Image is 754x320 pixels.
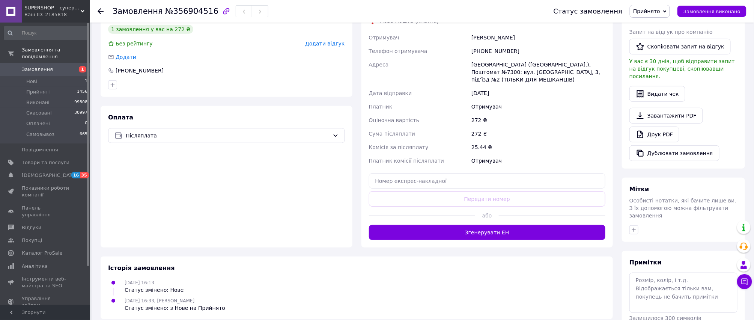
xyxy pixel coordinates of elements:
span: 35 [80,172,89,178]
span: 16 [71,172,80,178]
span: Післяплата [126,131,330,140]
span: Історія замовлення [108,264,175,272]
div: 25.44 ₴ [470,140,607,154]
span: Панель управління [22,205,69,218]
div: Статус змінено: Нове [125,286,184,294]
div: Статус замовлення [554,8,623,15]
div: [DATE] [470,86,607,100]
button: Чат з покупцем [737,274,752,289]
span: 99808 [74,99,87,106]
span: Відгуки [22,224,41,231]
span: [DATE] 16:13 [125,280,154,285]
button: Видати чек [629,86,685,102]
span: Каталог ProSale [22,250,62,257]
span: Замовлення [113,7,163,16]
div: [PERSON_NAME] [470,31,607,44]
span: Товари та послуги [22,159,69,166]
span: Запит на відгук про компанію [629,29,713,35]
span: Телефон отримувача [369,48,427,54]
span: Додати відгук [305,41,345,47]
span: SUPERSHOP – супер ціни, супер вибір, супер покупки! [24,5,81,11]
span: Самовывоз [26,131,54,138]
span: 1 [85,78,87,85]
span: Інструменти веб-майстра та SEO [22,276,69,289]
span: Прийнято [633,8,660,14]
div: 1 замовлення у вас на 272 ₴ [108,25,193,34]
button: Дублювати замовлення [629,145,719,161]
span: Виконані [26,99,50,106]
span: 30997 [74,110,87,116]
span: 665 [80,131,87,138]
span: Отримувач [369,35,399,41]
span: Показники роботи компанії [22,185,69,198]
div: Ваш ID: 2185818 [24,11,90,18]
span: Оціночна вартість [369,117,419,123]
span: Мітки [629,186,649,193]
span: [DEMOGRAPHIC_DATA] [22,172,77,179]
div: Отримувач [470,100,607,113]
span: Оплата [108,114,133,121]
span: 0 [85,120,87,127]
div: [PHONE_NUMBER] [115,67,164,74]
div: [GEOGRAPHIC_DATA] ([GEOGRAPHIC_DATA].), Поштомат №7300: вул. [GEOGRAPHIC_DATA], 3, під’їзд №2 (ТІ... [470,58,607,86]
span: Нові [26,78,37,85]
span: Дата відправки [369,90,412,96]
span: Замовлення та повідомлення [22,47,90,60]
button: Замовлення виконано [677,6,746,17]
span: Додати [116,54,136,60]
div: Отримувач [470,154,607,168]
div: [PHONE_NUMBER] [470,44,607,58]
span: Платник [369,104,393,110]
span: Особисті нотатки, які бачите лише ви. З їх допомогою можна фільтрувати замовлення [629,198,736,219]
span: Прийняті [26,89,50,95]
span: №356904516 [165,7,218,16]
span: Комісія за післяплату [369,144,429,150]
input: Номер експрес-накладної [369,174,606,189]
button: Згенерувати ЕН [369,225,606,240]
span: Платник комісії післяплати [369,158,444,164]
span: Примітки [629,259,662,266]
span: Повідомлення [22,146,58,153]
span: Замовлення виконано [683,9,740,14]
span: Адреса [369,62,389,68]
span: або [475,212,499,219]
span: Замовлення [22,66,53,73]
span: Без рейтингу [116,41,153,47]
span: Аналітика [22,263,48,270]
span: 1456 [77,89,87,95]
span: [DATE] 16:33, [PERSON_NAME] [125,298,194,303]
div: Статус змінено: з Нове на Прийнято [125,304,225,312]
span: У вас є 30 днів, щоб відправити запит на відгук покупцеві, скопіювавши посилання. [629,58,735,79]
div: Повернутися назад [98,8,104,15]
a: Завантажити PDF [629,108,703,124]
span: Покупці [22,237,42,244]
span: Сума післяплати [369,131,415,137]
span: Скасовані [26,110,52,116]
div: 272 ₴ [470,127,607,140]
div: 272 ₴ [470,113,607,127]
input: Пошук [4,26,88,40]
span: Оплачені [26,120,50,127]
a: Друк PDF [629,127,679,142]
button: Скопіювати запит на відгук [629,39,731,54]
span: Управління сайтом [22,295,69,309]
span: 1 [79,66,86,72]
